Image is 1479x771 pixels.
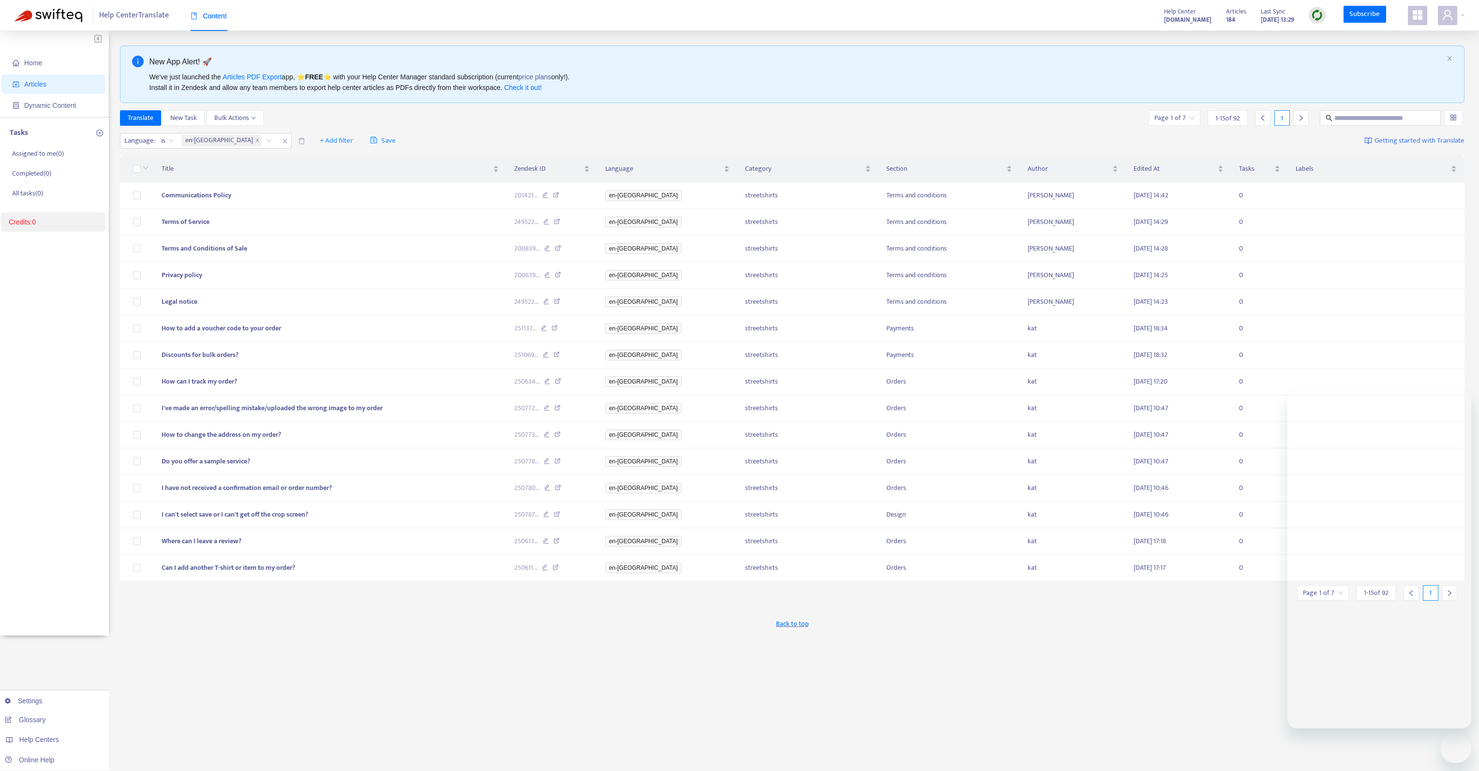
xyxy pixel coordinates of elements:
p: Tasks [10,127,28,139]
span: en-[GEOGRAPHIC_DATA] [605,536,682,547]
span: close [1447,56,1452,61]
a: Subscribe [1344,6,1386,23]
td: Orders [879,448,1020,475]
td: streetshirts [737,369,879,395]
th: Labels [1288,156,1464,182]
span: [DATE] 14:29 [1134,216,1168,227]
span: How can I track my order? [162,376,237,387]
td: 0 [1231,502,1288,528]
iframe: Bouton de lancement de la fenêtre de messagerie, conversation en cours [1440,732,1471,763]
span: Labels [1296,163,1449,174]
span: Where can I leave a review? [162,535,241,547]
td: Design [879,502,1020,528]
td: Orders [879,555,1020,581]
span: Back to top [776,619,808,629]
th: Edited At [1126,156,1232,182]
td: Orders [879,528,1020,555]
td: kat [1020,395,1126,422]
span: plus-circle [96,130,103,136]
span: close [279,135,291,147]
th: Tasks [1231,156,1288,182]
span: en-[GEOGRAPHIC_DATA] [605,350,682,360]
span: en-[GEOGRAPHIC_DATA] [605,376,682,387]
span: Bulk Actions [214,113,256,123]
td: 0 [1231,475,1288,502]
span: en-[GEOGRAPHIC_DATA] [605,403,682,414]
span: en-[GEOGRAPHIC_DATA] [605,456,682,467]
td: kat [1020,528,1126,555]
a: Check it out! [504,84,542,91]
a: Articles PDF Export [223,73,282,81]
span: [DATE] 10:46 [1134,482,1168,493]
td: kat [1020,502,1126,528]
td: streetshirts [737,395,879,422]
span: en-[GEOGRAPHIC_DATA] [605,243,682,254]
span: 200839 ... [514,243,540,254]
span: en-[GEOGRAPHIC_DATA] [605,323,682,334]
span: Edited At [1134,163,1216,174]
span: Content [191,12,227,20]
span: I've made an error/spelling mistake/uploaded the wrong image to my order [162,402,383,414]
td: Payments [879,342,1020,369]
span: Language : [120,133,157,148]
span: 201421 ... [514,190,538,201]
span: I can't select save or I can't get off the crop screen? [162,509,308,520]
a: Online Help [5,756,54,764]
span: [DATE] 18:34 [1134,323,1168,334]
span: [DATE] 17:17 [1134,562,1166,573]
span: 250787 ... [514,509,539,520]
span: [DATE] 14:42 [1134,190,1168,201]
span: Zendesk ID [514,163,582,174]
span: delete [298,137,305,145]
td: streetshirts [737,502,879,528]
td: Orders [879,395,1020,422]
td: Orders [879,475,1020,502]
td: kat [1020,315,1126,342]
td: 0 [1231,395,1288,422]
td: streetshirts [737,422,879,448]
span: [DATE] 10:46 [1134,509,1168,520]
strong: [DATE] 13:29 [1261,15,1294,25]
strong: 184 [1226,15,1235,25]
span: New Task [170,113,197,123]
th: Language [598,156,737,182]
td: 0 [1231,448,1288,475]
span: info-circle [132,56,144,67]
th: Zendesk ID [507,156,598,182]
td: Orders [879,369,1020,395]
span: en-[GEOGRAPHIC_DATA] [605,430,682,440]
td: Terms and conditions [879,182,1020,209]
td: streetshirts [737,182,879,209]
span: right [1298,115,1304,121]
a: Settings [5,697,43,705]
span: Category [745,163,863,174]
span: [DATE] 10:47 [1134,456,1168,467]
span: [DATE] 17:20 [1134,376,1167,387]
td: streetshirts [737,342,879,369]
span: Section [886,163,1004,174]
span: Getting started with Translate [1374,135,1464,147]
span: 250780 ... [514,483,540,493]
span: Help Center [1164,6,1196,17]
span: container [13,102,19,109]
span: Can I add another T-shirt or item to my order? [162,562,295,573]
a: price plans [519,73,552,81]
td: [PERSON_NAME] [1020,289,1126,315]
td: streetshirts [737,448,879,475]
span: Save [370,135,396,147]
span: Dynamic Content [24,102,76,109]
button: close [1447,56,1452,62]
div: 1 [1274,110,1290,126]
span: 250778 ... [514,456,539,467]
button: Bulk Actionsdown [207,110,264,126]
td: 0 [1231,182,1288,209]
td: Payments [879,315,1020,342]
th: Category [737,156,879,182]
td: 0 [1231,342,1288,369]
td: 0 [1231,555,1288,581]
td: streetshirts [737,528,879,555]
span: Privacy policy [162,269,202,281]
td: kat [1020,555,1126,581]
span: is [161,133,174,148]
span: I have not received a confirmation email or order number? [162,482,332,493]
